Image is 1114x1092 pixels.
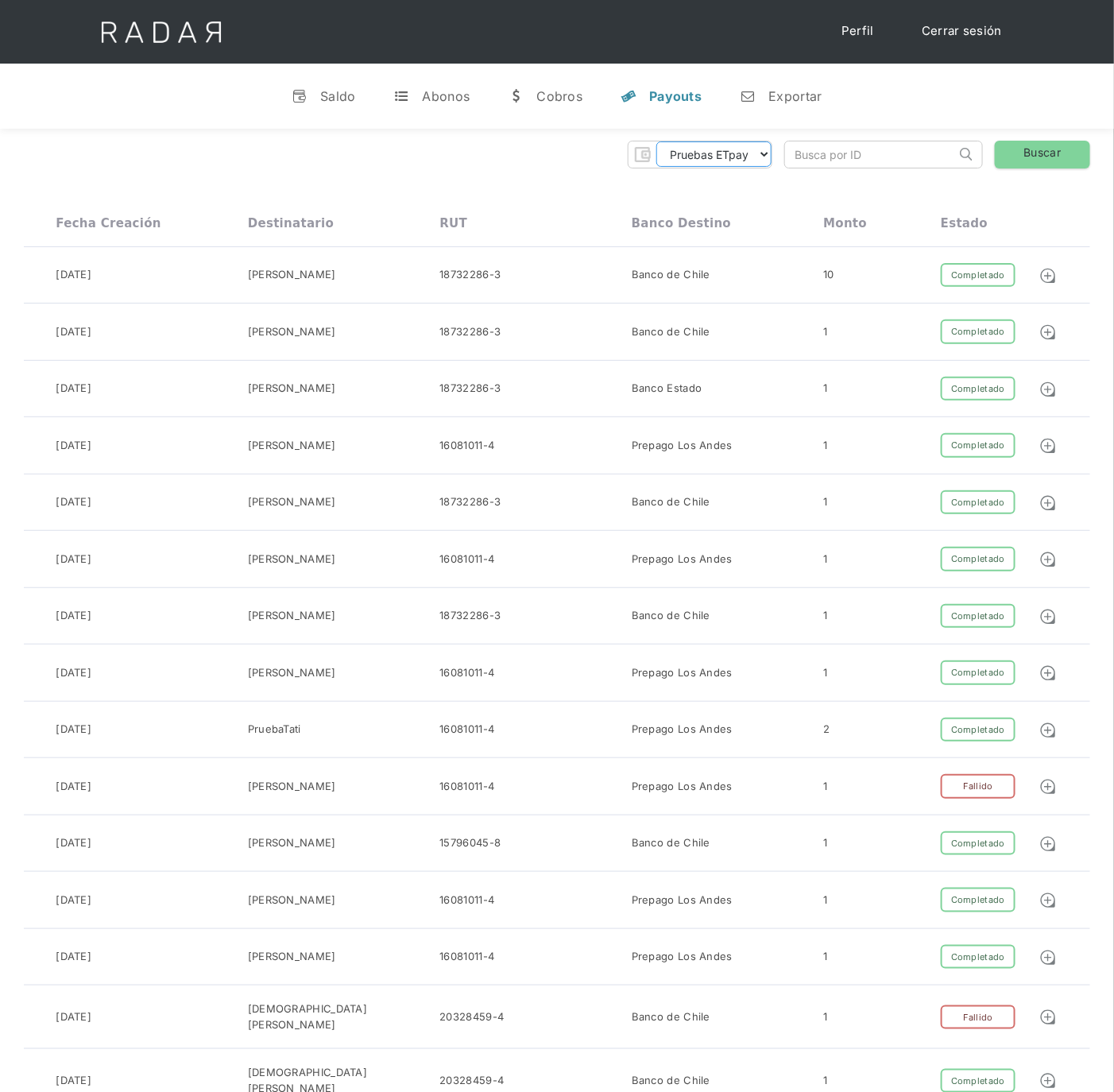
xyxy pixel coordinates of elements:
[439,722,494,738] div: 16081011-4
[823,216,867,230] div: Monto
[785,141,956,168] input: Busca por ID
[439,893,494,908] div: 16081011-4
[632,438,733,454] div: Prepago Los Andes
[823,949,827,965] div: 1
[56,665,91,681] div: [DATE]
[248,494,336,510] div: [PERSON_NAME]
[248,665,336,681] div: [PERSON_NAME]
[56,216,161,230] div: Fecha creación
[56,267,91,283] div: [DATE]
[995,141,1090,168] a: Buscar
[941,490,1015,515] div: Completado
[941,774,1015,799] div: Fallido
[1039,323,1057,341] img: Detalle
[941,660,1015,685] div: Completado
[1039,778,1057,796] img: Detalle
[248,438,336,454] div: [PERSON_NAME]
[439,949,494,965] div: 16081011-4
[56,552,91,567] div: [DATE]
[439,835,501,851] div: 15796045-8
[632,949,733,965] div: Prepago Los Andes
[56,1009,91,1025] div: [DATE]
[740,88,756,104] div: n
[536,88,582,104] div: Cobros
[632,779,733,795] div: Prepago Los Andes
[823,324,827,340] div: 1
[439,1009,504,1025] div: 20328459-4
[632,1073,710,1089] div: Banco de Chile
[248,216,334,230] div: Destinatario
[439,216,467,230] div: RUT
[248,779,336,795] div: [PERSON_NAME]
[56,494,91,510] div: [DATE]
[292,88,308,104] div: v
[248,722,301,738] div: PruebaTati
[632,1009,710,1025] div: Banco de Chile
[941,945,1015,970] div: Completado
[632,665,733,681] div: Prepago Los Andes
[248,893,336,908] div: [PERSON_NAME]
[823,494,827,510] div: 1
[248,608,336,624] div: [PERSON_NAME]
[823,608,827,624] div: 1
[1039,835,1057,853] img: Detalle
[1039,664,1057,682] img: Detalle
[632,893,733,908] div: Prepago Los Andes
[649,88,702,104] div: Payouts
[394,88,410,104] div: t
[632,216,731,230] div: Banco destino
[1039,608,1057,625] img: Detalle
[248,381,336,397] div: [PERSON_NAME]
[56,835,91,851] div: [DATE]
[439,381,501,397] div: 18732286-3
[248,267,336,283] div: [PERSON_NAME]
[632,381,702,397] div: Banco Estado
[941,216,988,230] div: Estado
[823,893,827,908] div: 1
[439,665,494,681] div: 16081011-4
[248,949,336,965] div: [PERSON_NAME]
[248,1001,440,1032] div: [DEMOGRAPHIC_DATA][PERSON_NAME]
[941,1005,1015,1030] div: Fallido
[439,267,501,283] div: 18732286-3
[906,16,1018,47] a: Cerrar sesión
[56,324,91,340] div: [DATE]
[768,88,822,104] div: Exportar
[423,88,470,104] div: Abonos
[1039,494,1057,512] img: Detalle
[632,608,710,624] div: Banco de Chile
[632,552,733,567] div: Prepago Los Andes
[56,779,91,795] div: [DATE]
[56,1073,91,1089] div: [DATE]
[941,888,1015,912] div: Completado
[439,324,501,340] div: 18732286-3
[823,1009,827,1025] div: 1
[632,722,733,738] div: Prepago Los Andes
[1039,437,1057,455] img: Detalle
[823,552,827,567] div: 1
[632,324,710,340] div: Banco de Chile
[439,552,494,567] div: 16081011-4
[823,665,827,681] div: 1
[823,381,827,397] div: 1
[248,324,336,340] div: [PERSON_NAME]
[823,267,834,283] div: 10
[439,608,501,624] div: 18732286-3
[826,16,890,47] a: Perfil
[823,438,827,454] div: 1
[632,494,710,510] div: Banco de Chile
[941,263,1015,288] div: Completado
[1039,949,1057,966] img: Detalle
[1039,1072,1057,1090] img: Detalle
[823,722,830,738] div: 2
[1039,267,1057,285] img: Detalle
[941,831,1015,856] div: Completado
[439,438,494,454] div: 16081011-4
[248,835,336,851] div: [PERSON_NAME]
[56,381,91,397] div: [DATE]
[941,718,1015,742] div: Completado
[56,893,91,908] div: [DATE]
[823,835,827,851] div: 1
[632,267,710,283] div: Banco de Chile
[941,547,1015,571] div: Completado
